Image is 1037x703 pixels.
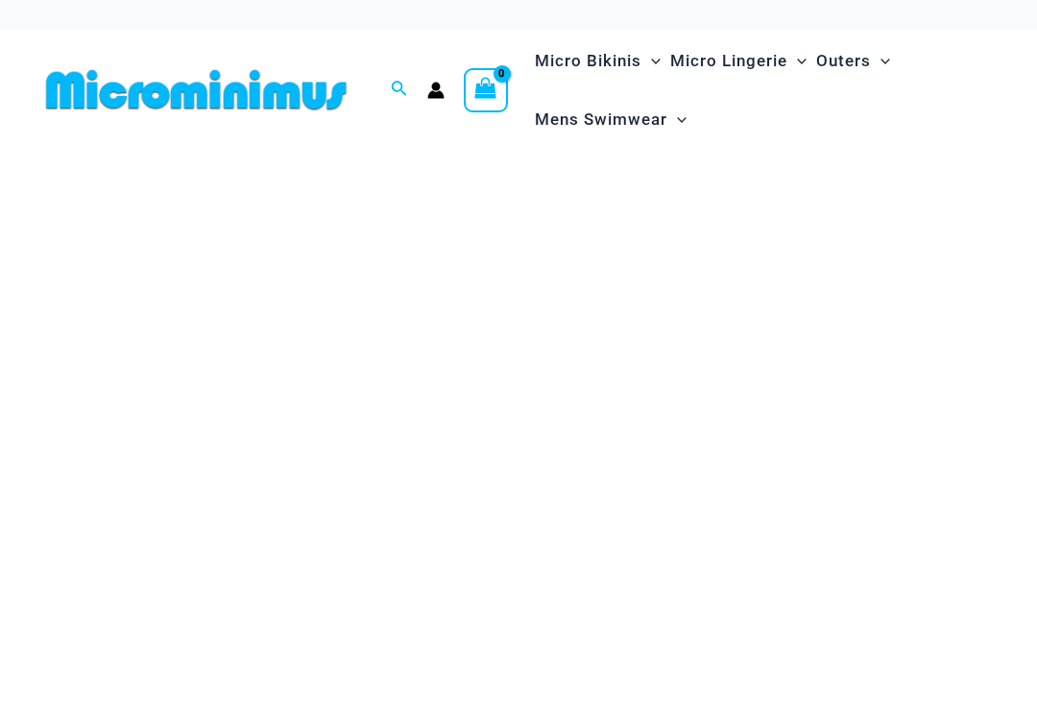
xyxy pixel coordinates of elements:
[527,29,999,152] nav: Site Navigation
[787,36,807,85] span: Menu Toggle
[871,36,890,85] span: Menu Toggle
[427,82,445,99] a: Account icon link
[38,68,354,111] img: MM SHOP LOGO FLAT
[464,68,508,112] a: View Shopping Cart, empty
[530,90,691,149] a: Mens SwimwearMenu ToggleMenu Toggle
[535,36,641,85] span: Micro Bikinis
[665,32,811,90] a: Micro LingerieMenu ToggleMenu Toggle
[670,36,787,85] span: Micro Lingerie
[811,32,895,90] a: OutersMenu ToggleMenu Toggle
[641,36,661,85] span: Menu Toggle
[667,95,687,144] span: Menu Toggle
[535,95,667,144] span: Mens Swimwear
[391,78,408,102] a: Search icon link
[816,36,871,85] span: Outers
[530,32,665,90] a: Micro BikinisMenu ToggleMenu Toggle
